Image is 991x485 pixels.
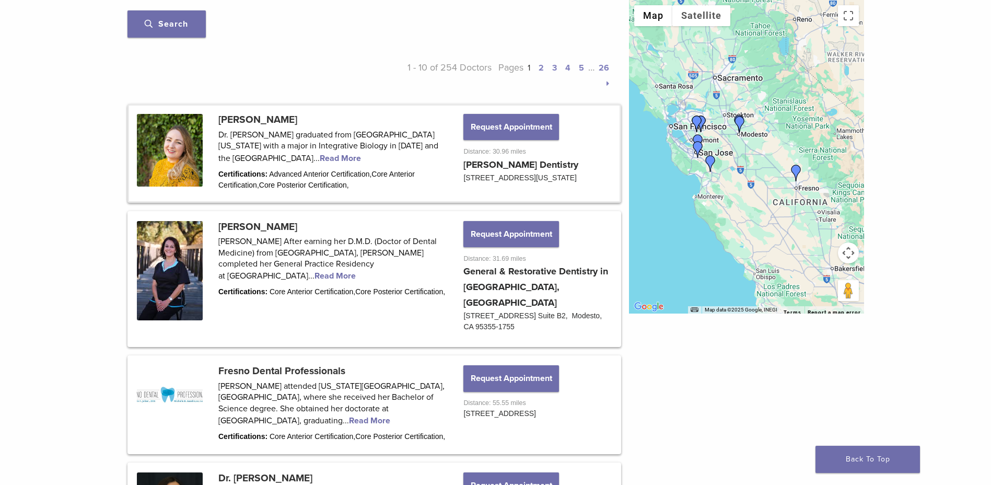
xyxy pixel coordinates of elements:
[672,5,730,26] button: Show satellite imagery
[463,114,558,140] button: Request Appointment
[528,63,530,73] a: 1
[784,309,801,316] a: Terms
[693,116,709,132] div: Dr. Joshua Solomon
[552,63,557,73] a: 3
[579,63,584,73] a: 5
[815,446,920,473] a: Back To Top
[634,5,672,26] button: Show street map
[632,300,666,314] img: Google
[838,243,859,263] button: Map camera controls
[705,307,777,313] span: Map data ©2025 Google, INEGI
[731,115,748,132] div: Dr. Sharokina Eshaghi
[838,280,859,301] button: Drag Pegman onto the map to open Street View
[127,10,206,38] button: Search
[492,60,613,91] p: Pages
[702,155,719,172] div: Dr. Amy Tran
[370,60,492,91] p: 1 - 10 of 254 Doctors
[690,134,706,151] div: Dr.Nancy Shiba
[145,19,188,29] span: Search
[838,5,859,26] button: Toggle fullscreen view
[689,116,705,132] div: Dr. Maggie Chao
[463,221,558,247] button: Request Appointment
[731,116,748,133] div: Dr. Alexandra Hebert
[691,306,698,314] button: Keyboard shortcuts
[588,62,594,73] span: …
[539,63,544,73] a: 2
[565,63,570,73] a: 4
[788,165,805,181] div: Fresno Dental Professionals
[599,63,609,73] a: 26
[690,141,706,158] div: Dr. Dennis Baik
[632,300,666,314] a: Open this area in Google Maps (opens a new window)
[463,365,558,391] button: Request Appointment
[808,309,861,315] a: Report a map error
